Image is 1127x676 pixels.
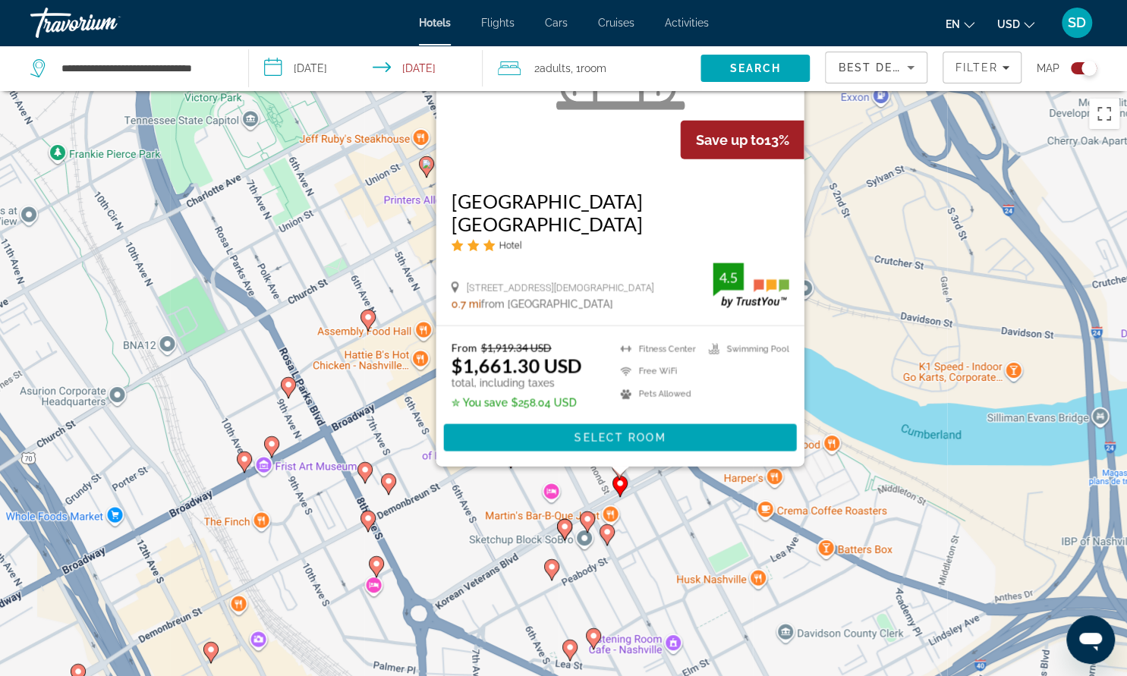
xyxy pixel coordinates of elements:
a: Cars [545,17,568,29]
span: Room [581,62,606,74]
span: [STREET_ADDRESS][DEMOGRAPHIC_DATA] [466,281,653,293]
span: Save up to [695,131,763,147]
span: USD [997,18,1020,30]
a: Activities [665,17,709,29]
iframe: Bouton de lancement de la fenêtre de messagerie [1066,615,1115,664]
span: en [946,18,960,30]
span: Best Deals [838,61,917,74]
button: Toggle map [1059,61,1097,75]
button: Select Room [443,424,796,451]
button: Filters [943,52,1022,83]
span: , 1 [571,58,606,79]
span: ✮ You save [451,397,507,409]
span: Filter [955,61,998,74]
li: Fitness Center [612,341,700,357]
input: Search hotel destination [60,57,225,80]
span: From [451,341,477,354]
span: 2 [534,58,571,79]
span: 0.7 mi [451,298,480,310]
div: 3 star Hotel [451,238,789,251]
button: Select check in and out date [249,46,483,91]
a: Cruises [598,17,634,29]
button: Travelers: 2 adults, 0 children [483,46,701,91]
div: 13% [680,120,804,159]
p: $258.04 USD [451,397,581,409]
a: Flights [481,17,515,29]
li: Pets Allowed [612,386,700,401]
button: Change language [946,13,974,35]
img: TrustYou guest rating badge [713,263,789,307]
span: Hotel [499,239,521,250]
div: 4.5 [713,268,743,286]
button: Passer en plein écran [1089,99,1119,129]
button: Change currency [997,13,1034,35]
span: Map [1037,58,1059,79]
a: Hotels [419,17,451,29]
button: User Menu [1057,7,1097,39]
p: total, including taxes [451,377,581,389]
del: $1,919.34 USD [480,341,551,354]
span: Select Room [574,432,665,444]
span: SD [1068,15,1086,30]
button: Search [700,55,810,82]
a: [GEOGRAPHIC_DATA] [GEOGRAPHIC_DATA] [451,189,789,234]
li: Free WiFi [612,363,700,379]
a: Select Room [443,431,796,442]
ins: $1,661.30 USD [451,354,581,377]
mat-select: Sort by [838,58,915,77]
span: Search [730,62,782,74]
a: Travorium [30,3,182,42]
span: from [GEOGRAPHIC_DATA] [480,298,612,310]
span: Adults [540,62,571,74]
li: Swimming Pool [700,341,789,357]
